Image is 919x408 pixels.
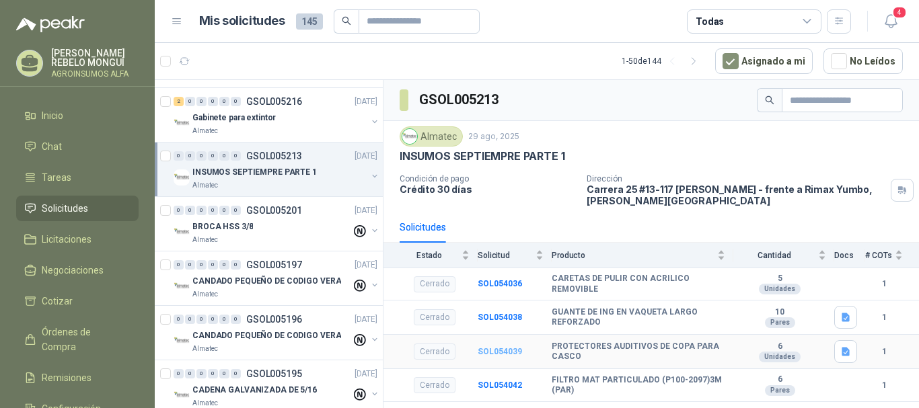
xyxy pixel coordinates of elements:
p: INSUMOS SEPTIEMPRE PARTE 1 [192,166,317,179]
p: [DATE] [355,313,377,326]
div: 0 [185,151,195,161]
div: 0 [196,315,207,324]
div: 0 [185,369,195,378]
div: 0 [231,315,241,324]
b: 10 [733,307,826,318]
div: 0 [174,260,184,270]
a: Licitaciones [16,227,139,252]
a: SOL054039 [478,347,522,356]
p: GSOL005213 [246,151,302,161]
b: 1 [865,278,903,290]
img: Logo peakr [16,16,85,32]
div: 1 - 50 de 144 [622,50,704,72]
a: 2 0 0 0 0 0 GSOL005216[DATE] Company LogoGabinete para extintorAlmatec [174,93,380,136]
div: 0 [208,260,218,270]
button: No Leídos [823,48,903,74]
p: BROCA HSS 3/8 [192,220,253,233]
a: Tareas [16,165,139,190]
p: Crédito 30 días [400,183,576,195]
p: [DATE] [355,150,377,163]
a: 0 0 0 0 0 0 GSOL005197[DATE] Company LogoCANDADO PEQUEÑO DE CODIGO VERAAlmatec [174,257,380,300]
div: 0 [185,315,195,324]
span: Chat [42,139,62,154]
span: Cotizar [42,294,73,309]
th: Estado [383,243,478,268]
h3: GSOL005213 [419,89,501,110]
h1: Mis solicitudes [199,11,285,31]
b: 6 [733,374,826,385]
p: [DATE] [355,95,377,108]
div: 0 [208,97,218,106]
span: Negociaciones [42,263,104,278]
div: 0 [208,151,218,161]
p: CANDADO PEQUEÑO DE CODIGO VERA [192,275,341,288]
div: 0 [219,151,229,161]
div: Cerrado [414,343,455,360]
div: 0 [196,260,207,270]
a: SOL054038 [478,313,522,322]
p: [DATE] [355,204,377,217]
a: Cotizar [16,288,139,314]
th: Producto [552,243,733,268]
span: Producto [552,251,714,260]
a: Chat [16,134,139,159]
a: SOL054042 [478,380,522,390]
img: Company Logo [174,387,190,403]
th: Cantidad [733,243,834,268]
b: 1 [865,345,903,358]
a: Negociaciones [16,257,139,283]
p: Almatec [192,235,218,245]
div: Almatec [400,126,463,147]
div: Cerrado [414,276,455,292]
img: Company Logo [174,224,190,240]
div: 0 [231,151,241,161]
button: Asignado a mi [715,48,813,74]
div: 0 [196,206,207,215]
th: Docs [834,243,865,268]
div: 0 [219,260,229,270]
p: CADENA GALVANIZADA DE 5/16 [192,384,317,397]
span: Licitaciones [42,232,91,247]
b: CARETAS DE PULIR CON ACRILICO REMOVIBLE [552,274,725,294]
p: GSOL005197 [246,260,302,270]
p: GSOL005201 [246,206,302,215]
p: CANDADO PEQUEÑO DE CODIGO VERA [192,329,341,342]
div: 0 [231,369,241,378]
div: 0 [219,315,229,324]
div: Solicitudes [400,220,446,235]
div: 0 [231,260,241,270]
div: Pares [765,317,795,328]
div: 0 [208,369,218,378]
img: Company Logo [174,278,190,294]
a: Solicitudes [16,196,139,221]
span: Solicitud [478,251,533,260]
span: 4 [892,6,907,19]
p: Almatec [192,289,218,300]
div: 0 [174,315,184,324]
div: 0 [174,206,184,215]
div: 0 [185,260,195,270]
b: SOL054036 [478,279,522,288]
img: Company Logo [174,333,190,349]
span: Tareas [42,170,71,185]
p: GSOL005196 [246,315,302,324]
span: # COTs [865,251,892,260]
th: Solicitud [478,243,552,268]
span: Estado [400,251,459,260]
div: Unidades [759,352,801,362]
span: Inicio [42,108,63,123]
span: Solicitudes [42,201,88,216]
div: Cerrado [414,309,455,325]
div: Cerrado [414,377,455,393]
span: search [342,16,351,26]
p: AGROINSUMOS ALFA [51,70,139,78]
p: GSOL005216 [246,97,302,106]
div: 2 [174,97,184,106]
span: Remisiones [42,370,91,385]
span: 145 [296,13,323,30]
div: 0 [231,206,241,215]
p: Carrera 25 #13-117 [PERSON_NAME] - frente a Rimax Yumbo , [PERSON_NAME][GEOGRAPHIC_DATA] [587,183,885,206]
div: 0 [185,97,195,106]
span: Cantidad [733,251,815,260]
